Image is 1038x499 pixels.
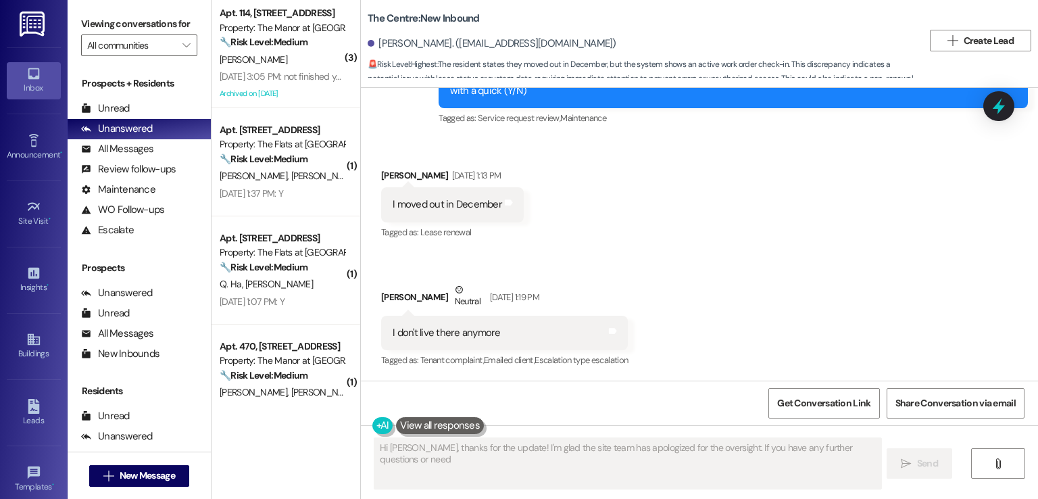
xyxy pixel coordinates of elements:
[768,388,879,419] button: Get Conversation Link
[381,222,524,242] div: Tagged as:
[947,35,958,46] i: 
[393,326,501,340] div: I don't live there anymore
[484,354,535,366] span: Emailed client ,
[487,290,539,304] div: [DATE] 1:19 PM
[220,70,453,82] div: [DATE] 3:05 PM: not finished yet...when will they be p piow p
[220,295,285,308] div: [DATE] 1:07 PM: Y
[60,148,62,158] span: •
[220,21,345,35] div: Property: The Manor at [GEOGRAPHIC_DATA]
[220,53,287,66] span: [PERSON_NAME]
[220,153,307,165] strong: 🔧 Risk Level: Medium
[439,108,1028,128] div: Tagged as:
[560,112,606,124] span: Maintenance
[220,278,245,290] span: Q. Ha
[87,34,176,56] input: All communities
[368,57,923,101] span: : The resident states they moved out in December, but the system shows an active work order check...
[993,458,1003,469] i: 
[89,465,189,487] button: New Message
[81,183,155,197] div: Maintenance
[7,395,61,431] a: Leads
[291,170,359,182] span: [PERSON_NAME]
[368,59,437,70] strong: 🚨 Risk Level: Highest
[220,170,291,182] span: [PERSON_NAME]
[220,245,345,260] div: Property: The Flats at [GEOGRAPHIC_DATA]
[120,469,175,483] span: New Message
[220,231,345,245] div: Apt. [STREET_ADDRESS]
[245,278,313,290] span: [PERSON_NAME]
[368,11,480,26] b: The Centre: New Inbound
[291,386,359,398] span: [PERSON_NAME]
[368,37,616,51] div: [PERSON_NAME]. ([EMAIL_ADDRESS][DOMAIN_NAME])
[420,227,472,238] span: Lease renewal
[81,122,153,136] div: Unanswered
[381,350,628,370] div: Tagged as:
[381,283,628,316] div: [PERSON_NAME]
[218,85,346,102] div: Archived on [DATE]
[901,458,911,469] i: 
[68,384,211,398] div: Residents
[887,448,952,479] button: Send
[964,34,1014,48] span: Create Lead
[220,137,345,151] div: Property: The Flats at [GEOGRAPHIC_DATA]
[81,162,176,176] div: Review follow-ups
[478,112,560,124] span: Service request review ,
[81,429,153,444] div: Unanswered
[220,187,283,199] div: [DATE] 1:37 PM: Y
[68,261,211,275] div: Prospects
[20,11,47,37] img: ResiDesk Logo
[7,262,61,298] a: Insights •
[220,369,307,381] strong: 🔧 Risk Level: Medium
[7,195,61,232] a: Site Visit •
[7,62,61,99] a: Inbox
[81,450,153,464] div: All Messages
[374,438,881,489] textarea: Hi [PERSON_NAME], thanks for the update! I'm glad the site team has apologized for the oversight.
[535,354,628,366] span: Escalation type escalation
[81,142,153,156] div: All Messages
[7,461,61,498] a: Templates •
[81,409,130,423] div: Unread
[47,281,49,290] span: •
[220,354,345,368] div: Property: The Manor at [GEOGRAPHIC_DATA]
[917,456,938,471] span: Send
[220,261,307,273] strong: 🔧 Risk Level: Medium
[81,306,130,320] div: Unread
[81,286,153,300] div: Unanswered
[81,327,153,341] div: All Messages
[895,396,1016,410] span: Share Conversation via email
[7,328,61,364] a: Buildings
[220,36,307,48] strong: 🔧 Risk Level: Medium
[393,197,502,212] div: I moved out in December
[81,203,164,217] div: WO Follow-ups
[449,168,501,183] div: [DATE] 1:13 PM
[220,6,345,20] div: Apt. 114, [STREET_ADDRESS]
[182,40,190,51] i: 
[220,123,345,137] div: Apt. [STREET_ADDRESS]
[220,339,345,354] div: Apt. 470, [STREET_ADDRESS]
[930,30,1031,51] button: Create Lead
[81,347,159,361] div: New Inbounds
[103,471,114,481] i: 
[49,214,51,224] span: •
[887,388,1024,419] button: Share Conversation via email
[81,223,134,237] div: Escalate
[381,168,524,187] div: [PERSON_NAME]
[81,14,197,34] label: Viewing conversations for
[777,396,870,410] span: Get Conversation Link
[81,101,130,116] div: Unread
[452,283,483,311] div: Neutral
[220,386,291,398] span: [PERSON_NAME]
[68,76,211,91] div: Prospects + Residents
[420,354,484,366] span: Tenant complaint ,
[52,480,54,490] span: •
